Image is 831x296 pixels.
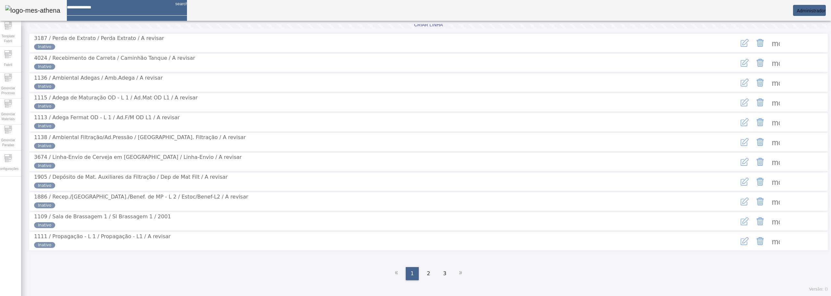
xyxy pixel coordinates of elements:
[797,8,826,13] span: Administrador
[752,55,768,71] button: Delete
[38,123,51,129] span: Inativo
[768,95,784,110] button: Mais
[38,64,51,70] span: Inativo
[5,5,60,16] img: logo-mes-athena
[768,233,784,249] button: Mais
[38,183,51,188] span: Inativo
[752,134,768,150] button: Delete
[38,163,51,169] span: Inativo
[34,114,180,121] span: 1113 / Adega Fermat OD - L 1 / Ad.F/M OD L1 / A revisar
[38,242,51,248] span: Inativo
[38,222,51,228] span: Inativo
[34,134,246,140] span: 1138 / Ambiental Filtração/Ad.Pressão / [GEOGRAPHIC_DATA]. Filtração / A revisar
[34,194,248,200] span: 1886 / Recep./[GEOGRAPHIC_DATA]./Benef. de MP - L 2 / Estoc/Benef-L2 / A revisar
[414,22,443,28] div: Criar linha
[38,103,51,109] span: Inativo
[38,143,51,149] span: Inativo
[443,270,446,277] span: 3
[752,233,768,249] button: Delete
[768,114,784,130] button: Mais
[768,213,784,229] button: Mais
[768,134,784,150] button: Mais
[34,35,164,41] span: 3187 / Perda de Extrato / Perda Extrato / A revisar
[34,55,195,61] span: 4024 / Recebimento de Carreta / Caminhão Tanque / A revisar
[427,270,430,277] span: 2
[34,95,198,101] span: 1115 / Adega de Maturação OD - L 1 / Ad.Mat OD L1 / A revisar
[34,233,171,239] span: 1111 / Propagação - L 1 / Propagação - L1 / A revisar
[768,55,784,71] button: Mais
[38,44,51,50] span: Inativo
[768,35,784,51] button: Mais
[38,84,51,89] span: Inativo
[34,75,163,81] span: 1136 / Ambiental Adegas / Amb.Adega / A revisar
[809,287,828,291] span: Versão: ()
[752,75,768,90] button: Delete
[768,194,784,209] button: Mais
[34,174,228,180] span: 1905 / Depósito de Mat. Auxiliares da Filtração / Dep de Mat Filt / A revisar
[768,154,784,170] button: Mais
[34,213,171,220] span: 1109 / Sala de Brassagem 1 / Sl Brassagem 1 / 2001
[752,35,768,51] button: Delete
[34,154,242,160] span: 3674 / Linha-Envio de Cerveja em [GEOGRAPHIC_DATA] / Linha-Envio / A revisar
[752,174,768,189] button: Delete
[768,75,784,90] button: Mais
[38,202,51,208] span: Inativo
[752,154,768,170] button: Delete
[768,174,784,189] button: Mais
[752,213,768,229] button: Delete
[752,95,768,110] button: Delete
[752,114,768,130] button: Delete
[752,194,768,209] button: Delete
[2,60,14,69] span: Fabril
